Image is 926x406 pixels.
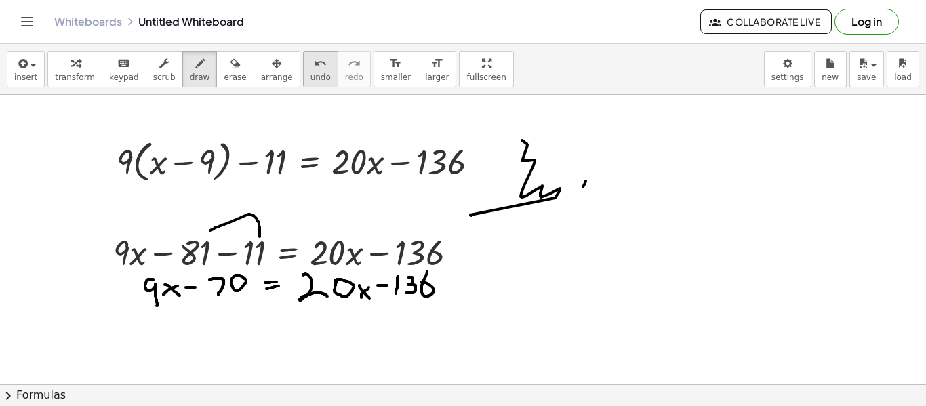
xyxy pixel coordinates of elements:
span: insert [14,73,37,82]
span: larger [425,73,449,82]
button: new [814,51,847,87]
span: keypad [109,73,139,82]
button: load [887,51,919,87]
button: transform [47,51,102,87]
button: Collaborate Live [700,9,832,34]
span: undo [310,73,331,82]
button: insert [7,51,45,87]
a: Whiteboards [54,15,122,28]
button: Log in [834,9,899,35]
button: scrub [146,51,183,87]
button: arrange [254,51,300,87]
span: draw [190,73,210,82]
span: scrub [153,73,176,82]
button: erase [216,51,254,87]
button: redoredo [338,51,371,87]
button: settings [764,51,811,87]
button: format_sizesmaller [374,51,418,87]
span: arrange [261,73,293,82]
span: fullscreen [466,73,506,82]
button: keyboardkeypad [102,51,146,87]
span: load [894,73,912,82]
span: erase [224,73,246,82]
button: draw [182,51,218,87]
button: fullscreen [459,51,513,87]
i: redo [348,56,361,72]
button: Toggle navigation [16,11,38,33]
i: format_size [389,56,402,72]
span: save [857,73,876,82]
i: undo [314,56,327,72]
span: redo [345,73,363,82]
button: save [849,51,884,87]
i: format_size [430,56,443,72]
span: transform [55,73,95,82]
span: Collaborate Live [712,16,820,28]
button: undoundo [303,51,338,87]
button: format_sizelarger [418,51,456,87]
i: keyboard [117,56,130,72]
span: settings [771,73,804,82]
span: new [822,73,839,82]
span: smaller [381,73,411,82]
